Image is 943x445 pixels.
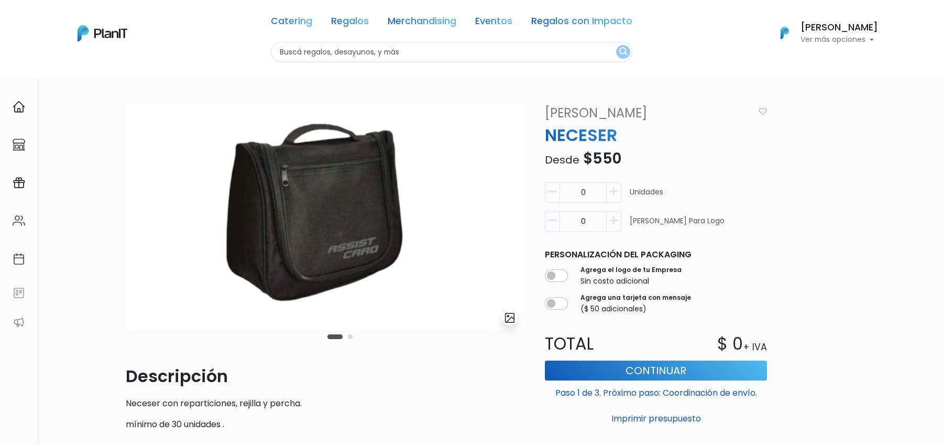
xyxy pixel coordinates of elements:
p: mínimo de 30 unidades . [126,418,524,431]
a: Regalos [331,17,369,29]
p: Neceser con reparticiones, rejilla y percha. [126,397,524,410]
a: Merchandising [388,17,456,29]
img: partners-52edf745621dab592f3b2c58e3bca9d71375a7ef29c3b500c9f145b62cc070d4.svg [13,316,25,329]
img: image__copia_-Photoroom__2_.jpg [126,104,524,330]
p: + IVA [743,340,767,354]
p: Unidades [630,187,663,207]
img: feedback-78b5a0c8f98aac82b08bfc38622c3050aee476f2c9584af64705fc4e61158814.svg [13,287,25,299]
a: Catering [271,17,312,29]
span: $550 [583,148,621,169]
p: Sin costo adicional [580,276,682,287]
p: Personalización del packaging [545,248,767,261]
p: Ver más opciones [801,36,878,44]
button: Imprimir presupuesto [545,410,767,428]
a: Regalos con Impacto [531,17,632,29]
p: [PERSON_NAME] para logo [630,215,725,236]
label: Agrega el logo de tu Empresa [580,265,682,275]
p: Paso 1 de 3. Próximo paso: Coordinación de envío. [545,383,767,399]
p: NECESER [539,123,773,148]
button: PlanIt Logo [PERSON_NAME] Ver más opciones [767,19,878,47]
label: Agrega una tarjeta con mensaje [580,293,691,302]
input: Buscá regalos, desayunos, y más [271,42,632,62]
img: PlanIt Logo [773,21,796,45]
a: Eventos [475,17,512,29]
img: home-e721727adea9d79c4d83392d1f703f7f8bce08238fde08b1acbfd93340b81755.svg [13,101,25,113]
span: Desde [545,153,579,167]
img: marketplace-4ceaa7011d94191e9ded77b95e3339b90024bf715f7c57f8cf31f2d8c509eaba.svg [13,138,25,151]
img: gallery-light [504,312,516,324]
p: ($ 50 adicionales) [580,303,691,314]
img: people-662611757002400ad9ed0e3c099ab2801c6687ba6c219adb57efc949bc21e19d.svg [13,214,25,227]
button: Carousel Page 2 [348,334,353,339]
button: Continuar [545,361,767,381]
div: Carousel Pagination [325,330,355,343]
button: Carousel Page 1 (Current Slide) [327,334,343,339]
img: heart_icon [759,108,767,115]
img: PlanIt Logo [78,25,127,41]
h6: [PERSON_NAME] [801,23,878,32]
p: Descripción [126,364,524,389]
p: $ 0 [717,331,743,356]
img: campaigns-02234683943229c281be62815700db0a1741e53638e28bf9629b52c665b00959.svg [13,177,25,189]
img: calendar-87d922413cdce8b2cf7b7f5f62616a5cf9e4887200fb71536465627b3292af00.svg [13,253,25,265]
img: search_button-432b6d5273f82d61273b3651a40e1bd1b912527efae98b1b7a1b2c0702e16a8d.svg [619,47,627,57]
p: Total [539,331,656,356]
a: [PERSON_NAME] [539,104,754,123]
